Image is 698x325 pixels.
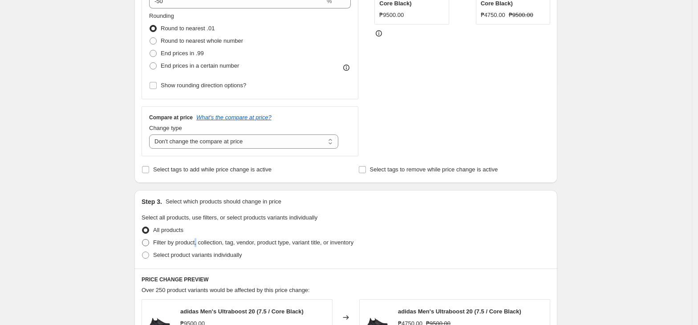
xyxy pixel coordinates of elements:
span: End prices in .99 [161,50,204,57]
span: adidas Men's Ultraboost 20 (7.5 / Core Black) [180,308,304,315]
span: Over 250 product variants would be affected by this price change: [142,287,310,293]
span: End prices in a certain number [161,62,239,69]
span: Rounding [149,12,174,19]
span: Select tags to add while price change is active [153,166,272,173]
span: Show rounding direction options? [161,82,246,89]
div: ₱9500.00 [379,11,404,20]
span: Select all products, use filters, or select products variants individually [142,214,317,221]
p: Select which products should change in price [166,197,281,206]
div: ₱4750.00 [481,11,505,20]
span: Round to nearest .01 [161,25,215,32]
button: What's the compare at price? [196,114,272,121]
span: All products [153,227,183,233]
h2: Step 3. [142,197,162,206]
span: adidas Men's Ultraboost 20 (7.5 / Core Black) [398,308,521,315]
h6: PRICE CHANGE PREVIEW [142,276,550,283]
span: Select tags to remove while price change is active [370,166,498,173]
span: Select product variants individually [153,252,242,258]
span: Round to nearest whole number [161,37,243,44]
span: Filter by product, collection, tag, vendor, product type, variant title, or inventory [153,239,353,246]
h3: Compare at price [149,114,193,121]
span: Change type [149,125,182,131]
strike: ₱9500.00 [509,11,533,20]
